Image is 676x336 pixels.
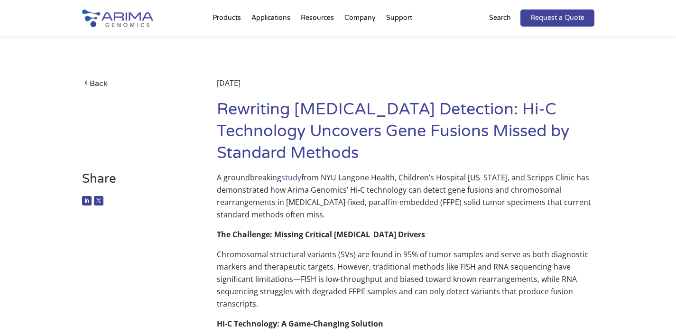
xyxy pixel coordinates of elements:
strong: The Challenge: Missing Critical [MEDICAL_DATA] Drivers [217,229,425,240]
a: Request a Quote [520,9,594,27]
p: A groundbreaking from NYU Langone Health, Children’s Hospital [US_STATE], and Scripps Clinic has ... [217,171,594,228]
h3: Share [82,171,189,194]
h1: Rewriting [MEDICAL_DATA] Detection: Hi-C Technology Uncovers Gene Fusions Missed by Standard Methods [217,99,594,171]
p: Chromosomal structural variants (SVs) are found in 95% of tumor samples and serve as both diagnos... [217,248,594,317]
a: study [281,172,301,183]
img: Arima-Genomics-logo [82,9,153,27]
a: Back [82,77,189,90]
div: [DATE] [217,77,594,99]
strong: Hi-C Technology: A Game-Changing Solution [217,318,383,329]
p: Search [489,12,511,24]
